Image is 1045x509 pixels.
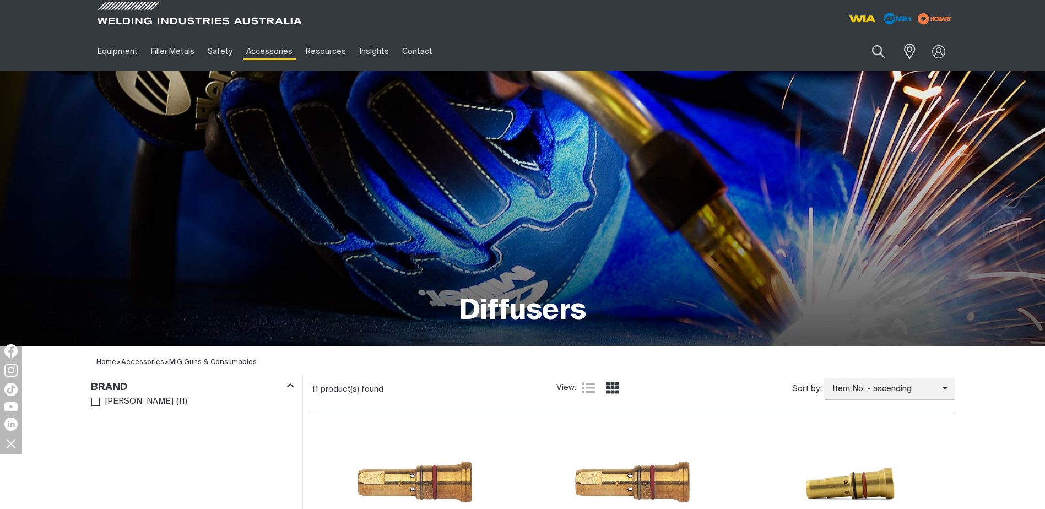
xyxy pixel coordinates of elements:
[459,294,586,329] h1: Diffusers
[91,379,294,394] div: Brand
[91,394,293,409] ul: Brand
[824,383,943,396] span: Item No. - ascending
[846,39,897,64] input: Product name or item number...
[4,344,18,358] img: Facebook
[582,381,595,394] a: List view
[91,375,294,410] aside: Filters
[105,396,174,408] span: [PERSON_NAME]
[321,385,383,393] span: product(s) found
[176,396,187,408] span: ( 11 )
[299,33,353,71] a: Resources
[312,384,556,395] div: 11
[169,359,257,366] a: MIG Guns & Consumables
[792,383,821,396] span: Sort by:
[396,33,439,71] a: Contact
[121,359,164,366] a: Accessories
[4,402,18,411] img: YouTube
[4,364,18,377] img: Instagram
[116,359,121,366] span: >
[860,39,897,64] button: Search products
[91,33,144,71] a: Equipment
[312,375,955,403] section: Product list controls
[353,33,395,71] a: Insights
[144,33,201,71] a: Filler Metals
[201,33,239,71] a: Safety
[91,33,739,71] nav: Main
[4,383,18,396] img: TikTok
[240,33,299,71] a: Accessories
[91,394,174,409] a: [PERSON_NAME]
[556,382,576,394] span: View:
[914,10,955,27] img: miller
[91,381,128,394] h3: Brand
[96,359,116,366] a: Home
[2,434,20,453] img: hide socials
[4,418,18,431] img: LinkedIn
[121,359,169,366] span: >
